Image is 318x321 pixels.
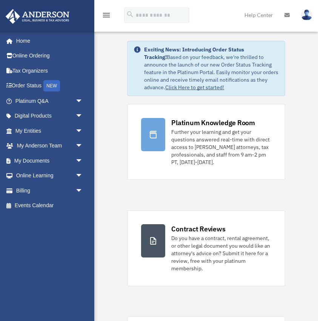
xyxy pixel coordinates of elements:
a: Platinum Knowledge Room Further your learning and get your questions answered real-time with dire... [127,104,285,180]
span: arrow_drop_down [75,109,91,124]
a: Order StatusNEW [5,78,94,94]
div: Based on your feedback, we're thrilled to announce the launch of our new Order Status Tracking fe... [144,46,278,91]
a: Digital Productsarrow_drop_down [5,109,94,124]
img: Anderson Advisors Platinum Portal [3,9,72,24]
a: Tax Organizers [5,63,94,78]
a: Online Ordering [5,48,94,64]
a: Contract Reviews Do you have a contract, rental agreement, or other legal document you would like... [127,210,285,286]
span: arrow_drop_down [75,183,91,198]
div: Contract Reviews [171,224,225,234]
div: NEW [43,80,60,91]
a: My Documentsarrow_drop_down [5,153,94,168]
a: Events Calendar [5,198,94,213]
a: Home [5,33,91,48]
i: menu [102,11,111,20]
span: arrow_drop_down [75,138,91,154]
span: arrow_drop_down [75,123,91,139]
span: arrow_drop_down [75,153,91,169]
span: arrow_drop_down [75,93,91,109]
a: My Anderson Teamarrow_drop_down [5,138,94,154]
a: menu [102,13,111,20]
img: User Pic [301,9,312,20]
span: arrow_drop_down [75,168,91,184]
i: search [126,10,134,19]
a: Online Learningarrow_drop_down [5,168,94,183]
a: My Entitiesarrow_drop_down [5,123,94,138]
strong: Exciting News: Introducing Order Status Tracking! [144,46,244,60]
a: Billingarrow_drop_down [5,183,94,198]
a: Platinum Q&Aarrow_drop_down [5,93,94,109]
a: Click Here to get started! [165,84,224,91]
div: Platinum Knowledge Room [171,118,255,127]
div: Further your learning and get your questions answered real-time with direct access to [PERSON_NAM... [171,128,271,166]
div: Do you have a contract, rental agreement, or other legal document you would like an attorney's ad... [171,234,271,272]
